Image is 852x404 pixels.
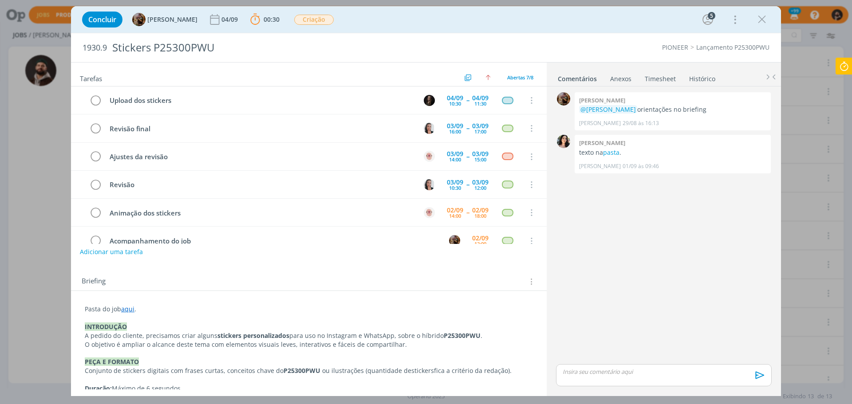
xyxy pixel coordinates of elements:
[507,74,533,81] span: Abertas 7/8
[474,241,486,246] div: 12:00
[449,235,460,246] img: A
[217,331,289,340] strong: stickers personalizados
[466,125,469,131] span: --
[474,185,486,190] div: 12:00
[557,71,597,83] a: Comentários
[82,12,122,27] button: Concluir
[79,244,143,260] button: Adicionar uma tarefa
[71,6,781,396] div: dialog
[696,43,769,51] a: Lançamento P25300PWU
[424,123,435,134] img: C
[623,119,659,127] span: 29/08 às 16:13
[557,135,570,148] img: T
[662,43,688,51] a: PIONEER
[603,148,619,157] a: pasta
[472,179,489,185] div: 03/09
[132,13,146,26] img: A
[83,43,107,53] span: 1930.9
[85,357,139,366] strong: PEÇA E FORMATO
[422,178,436,191] button: C
[85,305,533,314] p: Pasta do job .
[284,366,320,375] strong: P25300PWU
[221,16,240,23] div: 04/09
[579,139,625,147] b: [PERSON_NAME]
[472,235,489,241] div: 02/09
[106,151,415,162] div: Ajustes da revisão
[447,179,463,185] div: 03/09
[80,72,102,83] span: Tarefas
[466,181,469,188] span: --
[147,16,197,23] span: [PERSON_NAME]
[294,15,334,25] span: Criação
[557,92,570,106] img: A
[579,119,621,127] p: [PERSON_NAME]
[579,148,766,157] p: texto na .
[474,157,486,162] div: 15:00
[466,97,469,103] span: --
[106,95,415,106] div: Upload dos stickers
[580,105,636,114] span: @[PERSON_NAME]
[106,235,441,247] div: Acompanhamento do job
[85,384,533,393] p: Máximo de 6 segundos.
[424,207,435,218] img: A
[88,16,116,23] span: Concluir
[121,305,134,313] a: aqui
[449,185,461,190] div: 10:30
[447,123,463,129] div: 03/09
[701,12,715,27] button: 5
[472,207,489,213] div: 02/09
[422,94,436,107] button: N
[449,129,461,134] div: 16:00
[472,123,489,129] div: 03/09
[294,14,334,25] button: Criação
[474,101,486,106] div: 11:30
[85,331,533,340] p: A pedido do cliente, precisamos criar alguns para uso no Instagram e WhatsApp, sobre o híbrido .
[474,129,486,134] div: 17:00
[449,101,461,106] div: 10:30
[106,179,415,190] div: Revisão
[447,207,463,213] div: 02/09
[106,123,415,134] div: Revisão final
[579,96,625,104] b: [PERSON_NAME]
[466,209,469,216] span: --
[248,12,282,27] button: 00:30
[485,75,491,80] img: arrow-up.svg
[85,366,533,375] p: Conjunto de stickers digitais com frases curtas, conceitos chave do ou ilustrações (quantidade de...
[449,157,461,162] div: 14:00
[623,162,659,170] span: 01/09 às 09:46
[472,151,489,157] div: 03/09
[444,331,481,340] strong: P25300PWU
[579,162,621,170] p: [PERSON_NAME]
[132,13,197,26] button: A[PERSON_NAME]
[422,206,436,219] button: A
[424,151,435,162] img: A
[610,75,631,83] div: Anexos
[264,15,280,24] span: 00:30
[689,71,716,83] a: Histórico
[474,213,486,218] div: 18:00
[449,213,461,218] div: 14:00
[472,95,489,101] div: 04/09
[82,276,106,287] span: Briefing
[448,234,461,247] button: A
[411,366,434,375] span: stickers
[85,322,127,331] strong: INTRODUÇÃO
[708,12,715,20] div: 5
[85,384,112,392] strong: Duração:
[422,150,436,163] button: A
[85,340,533,349] p: O objetivo é ampliar o alcance deste tema com elementos visuais leves, interativos e fáceis de co...
[644,71,676,83] a: Timesheet
[466,153,469,160] span: --
[424,179,435,190] img: C
[424,95,435,106] img: N
[106,208,415,219] div: Animação dos stickers
[109,37,480,59] div: Stickers P25300PWU
[422,122,436,135] button: C
[579,105,766,114] p: orientações no briefing
[447,95,463,101] div: 04/09
[447,151,463,157] div: 03/09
